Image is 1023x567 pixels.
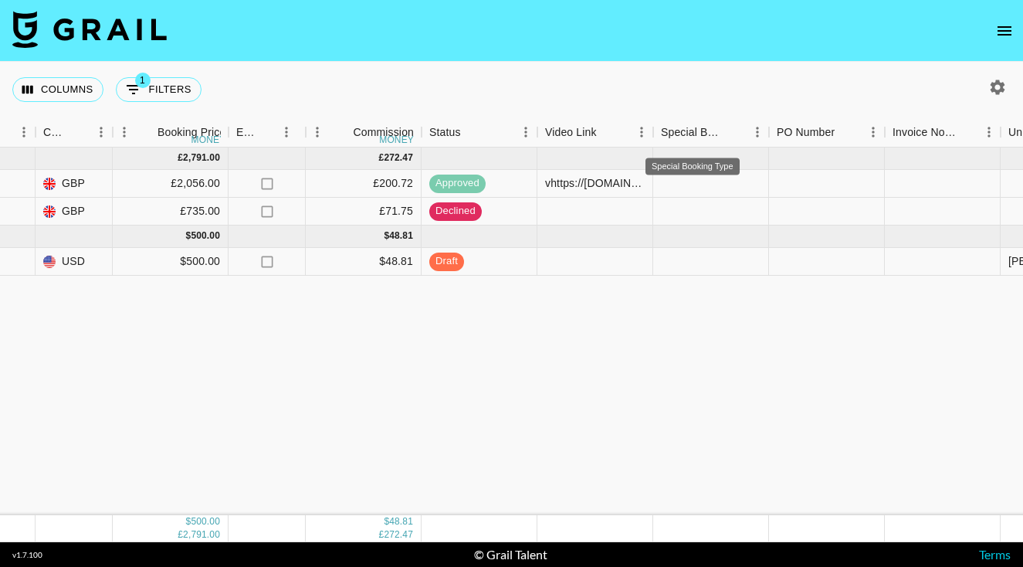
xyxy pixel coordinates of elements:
[384,151,413,165] div: 272.47
[746,121,769,144] button: Menu
[545,117,597,148] div: Video Link
[384,229,389,243] div: $
[777,117,835,148] div: PO Number
[191,515,220,528] div: 500.00
[862,121,885,144] button: Menu
[769,117,885,148] div: PO Number
[537,117,653,148] div: Video Link
[135,73,151,88] span: 1
[178,528,183,542] div: £
[885,117,1001,148] div: Invoice Notes
[389,229,413,243] div: 48.81
[545,175,645,191] div: vhttps://www.instagram.com/reel/DLsE2t6Mrhd/?igsh=b2N1azI0MDBnNmY1
[183,528,220,542] div: 2,791.00
[306,198,422,226] div: £71.75
[12,550,42,560] div: v 1.7.100
[306,170,422,198] div: £200.72
[724,121,746,143] button: Sort
[384,515,389,528] div: $
[12,121,36,144] button: Menu
[306,248,422,276] div: $48.81
[389,515,413,528] div: 48.81
[514,121,537,144] button: Menu
[331,121,353,143] button: Sort
[429,204,482,219] span: declined
[429,176,486,191] span: approved
[113,198,229,226] div: £735.00
[191,135,226,144] div: money
[597,121,618,143] button: Sort
[956,121,977,143] button: Sort
[136,121,158,143] button: Sort
[306,121,329,144] button: Menu
[186,229,191,243] div: $
[275,121,298,144] button: Menu
[384,528,413,542] div: 272.47
[36,117,113,148] div: Currency
[158,117,225,148] div: Booking Price
[979,547,1011,562] a: Terms
[113,170,229,198] div: £2,056.00
[474,547,547,562] div: © Grail Talent
[36,248,113,276] div: USD
[893,117,956,148] div: Invoice Notes
[186,515,191,528] div: $
[379,151,384,165] div: £
[977,121,1001,144] button: Menu
[258,121,279,143] button: Sort
[12,11,167,48] img: Grail Talent
[379,528,384,542] div: £
[835,121,856,143] button: Sort
[429,254,464,269] span: draft
[653,117,769,148] div: Special Booking Type
[191,229,220,243] div: 500.00
[116,77,202,102] button: Show filters
[68,121,90,143] button: Sort
[229,117,306,148] div: Expenses: Remove Commission?
[661,117,724,148] div: Special Booking Type
[113,121,136,144] button: Menu
[422,117,537,148] div: Status
[43,117,68,148] div: Currency
[183,151,220,165] div: 2,791.00
[429,117,461,148] div: Status
[12,77,103,102] button: Select columns
[379,135,414,144] div: money
[630,121,653,144] button: Menu
[353,117,414,148] div: Commission
[645,158,740,175] div: Special Booking Type
[36,170,113,198] div: GBP
[90,121,113,144] button: Menu
[236,117,258,148] div: Expenses: Remove Commission?
[178,151,183,165] div: £
[461,121,483,143] button: Sort
[36,198,113,226] div: GBP
[989,15,1020,46] button: open drawer
[113,248,229,276] div: $500.00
